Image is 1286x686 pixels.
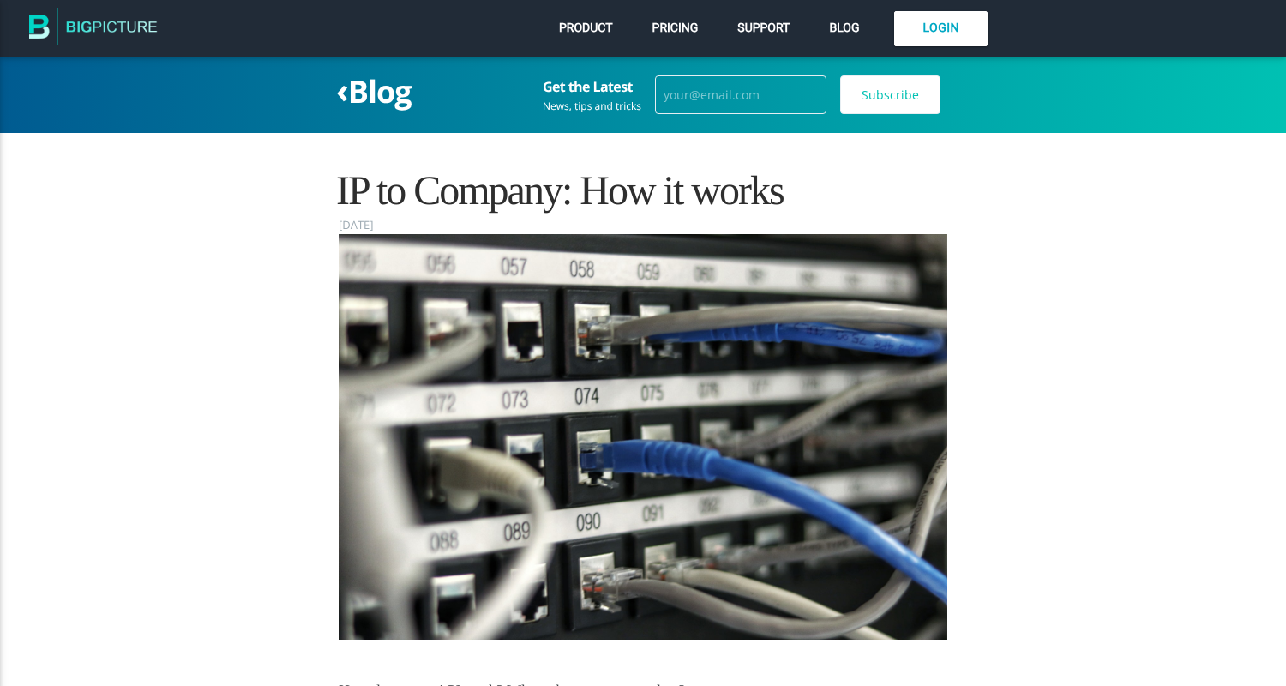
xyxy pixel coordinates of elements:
input: your@email.com [655,75,826,115]
a: ‹Blog [336,70,412,112]
span: Pricing [652,21,699,35]
a: Product [555,17,617,39]
span: ‹ [336,66,348,113]
a: Blog [825,17,863,39]
div: News, tips and tricks [543,101,641,111]
a: Login [894,11,988,46]
h1: IP to Company: How it works [339,167,947,214]
a: Pricing [648,17,703,39]
img: The BigPicture.io Blog [29,7,158,51]
h3: Get the Latest [543,79,641,94]
time: [DATE] [339,215,374,234]
input: Subscribe [840,75,940,115]
span: Product [559,21,613,35]
img: datacenter.jpg [339,234,947,640]
a: Support [733,17,794,39]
